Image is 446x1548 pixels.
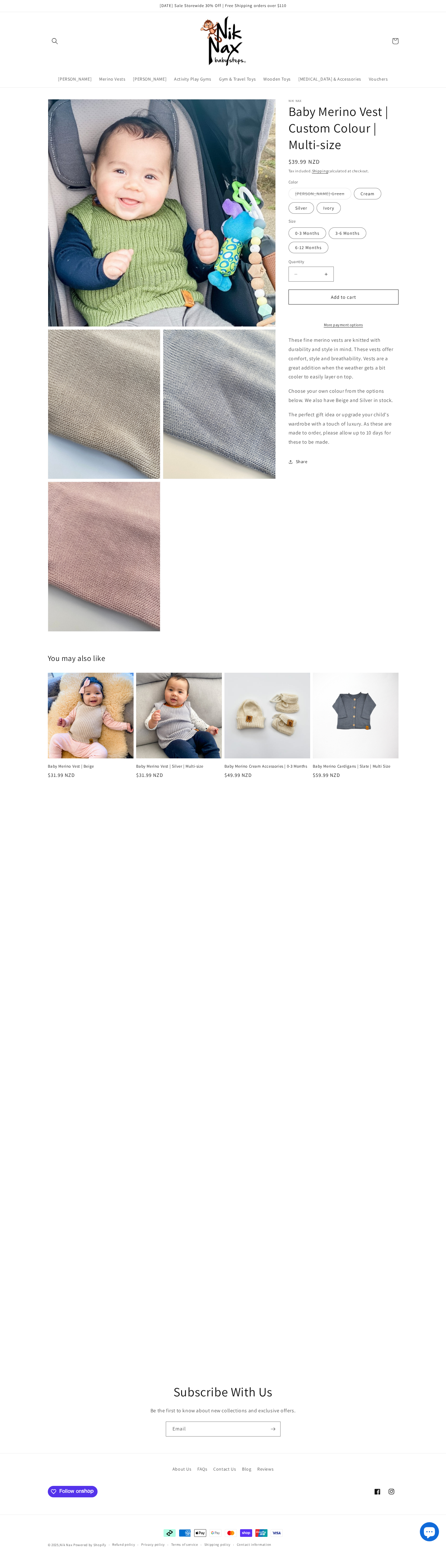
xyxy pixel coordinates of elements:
small: © 2025, [48,1543,73,1547]
a: Contact Us [213,1464,236,1475]
span: Merino Vests [99,76,125,82]
legend: Color [289,179,299,185]
span: [MEDICAL_DATA] & Accessories [298,76,361,82]
span: Activity Play Gyms [174,76,211,82]
p: Choose your own colour from the options below. We also have Beige and Silver in stock. [289,387,398,405]
label: 6-12 Months [289,242,328,253]
p: These fine merino vests are knitted with durability and style in mind. These vests offer comfort,... [289,336,398,382]
label: Ivory [317,202,341,214]
label: 0-3 Months [289,227,326,239]
a: Powered by Shopify [73,1543,106,1547]
label: Silver [289,202,314,214]
summary: Search [48,34,62,48]
label: Quantity [289,259,398,265]
span: [PERSON_NAME] [58,76,91,82]
span: Gym & Travel Toys [219,76,256,82]
button: Subscribe [266,1422,280,1437]
p: Be the first to know about new collections and exclusive offers. [112,1406,335,1415]
span: [DATE] Sale Storewide 30% Off | Free Shipping orders over $110 [160,3,286,8]
a: Baby Merino Vest | Beige [48,764,134,769]
a: [PERSON_NAME] [54,72,95,86]
a: Activity Play Gyms [170,72,215,86]
a: Nik Nax [60,1543,72,1547]
inbox-online-store-chat: Shopify online store chat [418,1522,441,1543]
a: Vouchers [365,72,392,86]
a: Gym & Travel Toys [215,72,260,86]
span: $39.99 NZD [289,157,320,166]
a: Nik Nax [195,13,251,69]
a: Baby Merino Vest | Silver | Multi-size [136,764,222,769]
a: Reviews [257,1464,274,1475]
a: Baby Merino Cream Accessories | 0-3 Months [224,764,310,769]
label: 3-6 Months [329,227,366,239]
a: Shipping [312,168,328,173]
span: [PERSON_NAME] [133,76,166,82]
a: Baby Merino Cardigans | Slate | Multi Size [313,764,398,769]
div: Tax included. calculated at checkout. [289,168,398,174]
span: Vouchers [369,76,388,82]
a: FAQs [197,1464,207,1475]
a: Privacy policy [141,1542,165,1548]
media-gallery: Gallery Viewer [48,99,276,632]
a: Shipping policy [204,1542,231,1548]
a: [MEDICAL_DATA] & Accessories [295,72,365,86]
a: Blog [242,1464,251,1475]
a: Terms of service [171,1542,198,1548]
a: Wooden Toys [260,72,295,86]
p: The perfect gift idea or upgrade your child's wardrobe with a touch of luxury. As these are made ... [289,410,398,447]
img: Nik Nax [198,16,249,67]
a: [PERSON_NAME] [129,72,170,86]
label: [PERSON_NAME] Green [289,188,351,199]
legend: Size [289,218,296,225]
a: Merino Vests [95,72,129,86]
a: Refund policy [112,1542,135,1548]
span: Wooden Toys [263,76,291,82]
p: Nik Nax [289,99,398,103]
h1: Baby Merino Vest | Custom Colour | Multi-size [289,103,398,153]
button: Add to cart [289,290,398,305]
summary: Share [289,455,308,469]
h2: You may also like [48,653,398,663]
h2: Subscribe With Us [29,1383,417,1400]
a: More payment options [289,322,398,328]
a: About Us [172,1465,192,1475]
label: Cream [354,188,381,199]
a: Contact information [237,1542,271,1548]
